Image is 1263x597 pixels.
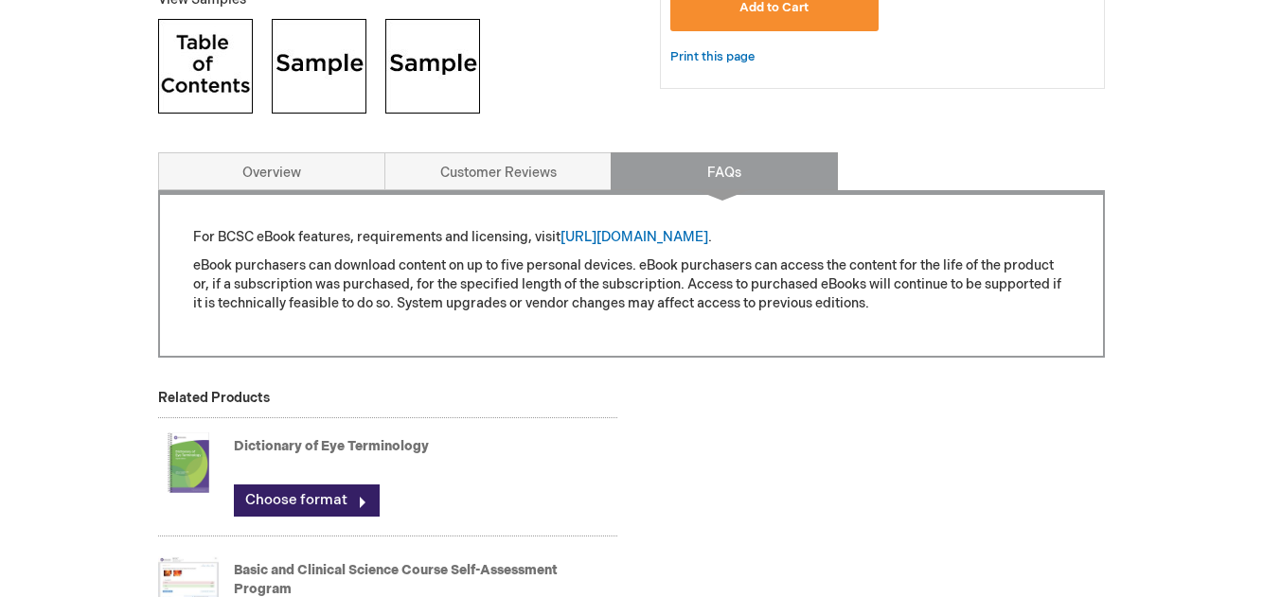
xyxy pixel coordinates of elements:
[611,152,838,190] a: FAQs
[384,152,612,190] a: Customer Reviews
[193,256,1070,313] p: eBook purchasers can download content on up to five personal devices. eBook purchasers can access...
[234,438,429,454] a: Dictionary of Eye Terminology
[158,390,270,406] strong: Related Products
[158,19,253,114] img: Click to view
[234,484,380,517] a: Choose format
[158,152,385,190] a: Overview
[560,229,708,245] a: [URL][DOMAIN_NAME]
[385,19,480,114] img: Click to view
[158,425,219,500] img: Dictionary of Eye Terminology
[193,228,1070,247] p: For BCSC eBook features, requirements and licensing, visit .
[234,562,558,597] a: Basic and Clinical Science Course Self-Assessment Program
[272,19,366,114] img: Click to view
[670,45,755,69] a: Print this page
